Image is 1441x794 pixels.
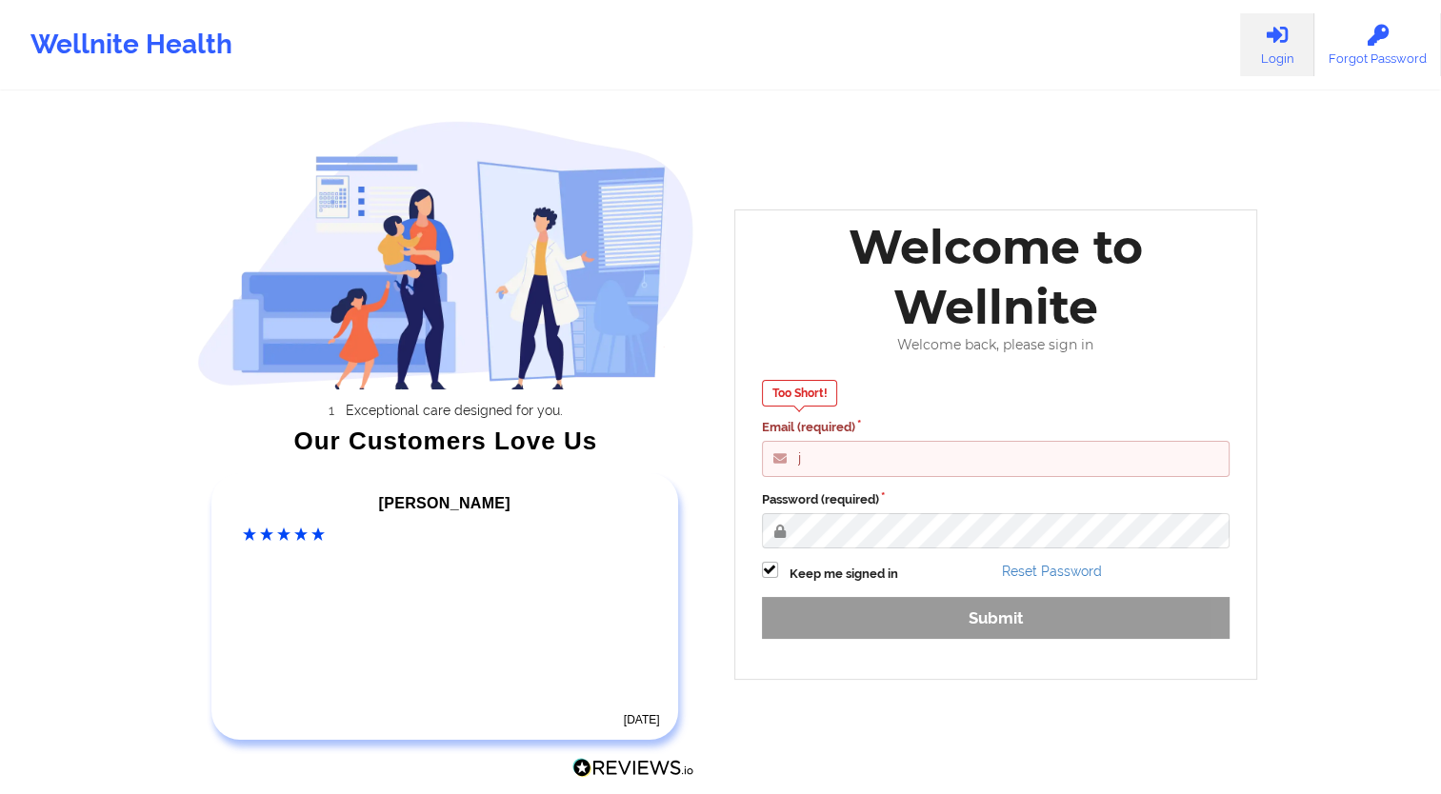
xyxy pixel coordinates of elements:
[624,713,660,726] time: [DATE]
[214,403,694,418] li: Exceptional care designed for you.
[749,337,1244,353] div: Welcome back, please sign in
[1314,13,1441,76] a: Forgot Password
[762,418,1231,437] label: Email (required)
[197,120,694,389] img: wellnite-auth-hero_200.c722682e.png
[572,758,694,778] img: Reviews.io Logo
[762,380,838,407] div: Too Short!
[1002,564,1102,579] a: Reset Password
[1240,13,1314,76] a: Login
[762,490,1231,509] label: Password (required)
[379,495,510,511] span: [PERSON_NAME]
[197,431,694,450] div: Our Customers Love Us
[762,441,1231,477] input: Email address
[572,758,694,783] a: Reviews.io Logo
[790,565,898,584] label: Keep me signed in
[749,217,1244,337] div: Welcome to Wellnite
